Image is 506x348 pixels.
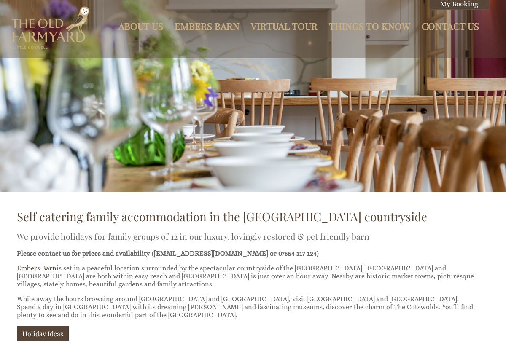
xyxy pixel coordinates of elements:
img: The Old Farmyard [12,6,90,49]
a: Things to Know [329,20,410,32]
a: Contact Us [422,20,479,32]
strong: Please contact us for prices and availability ([EMAIL_ADDRESS][DOMAIN_NAME] or 07554 117 124) [17,249,319,257]
h1: Self catering family accommodation in the [GEOGRAPHIC_DATA] countryside [17,209,479,224]
a: Holiday Ideas [17,326,69,341]
h2: We provide holidays for family groups of 12 in our luxury, lovingly restored & pet friendly barn [17,230,479,243]
a: Embers Barn [17,264,57,272]
p: is set in a peaceful location surrounded by the spectacular countryside of the [GEOGRAPHIC_DATA].... [17,264,479,288]
a: Virtual Tour [251,20,318,32]
a: About Us [118,20,163,32]
a: Embers Barn [175,20,240,32]
p: While away the hours browsing around [GEOGRAPHIC_DATA] and [GEOGRAPHIC_DATA], visit [GEOGRAPHIC_D... [17,295,479,319]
